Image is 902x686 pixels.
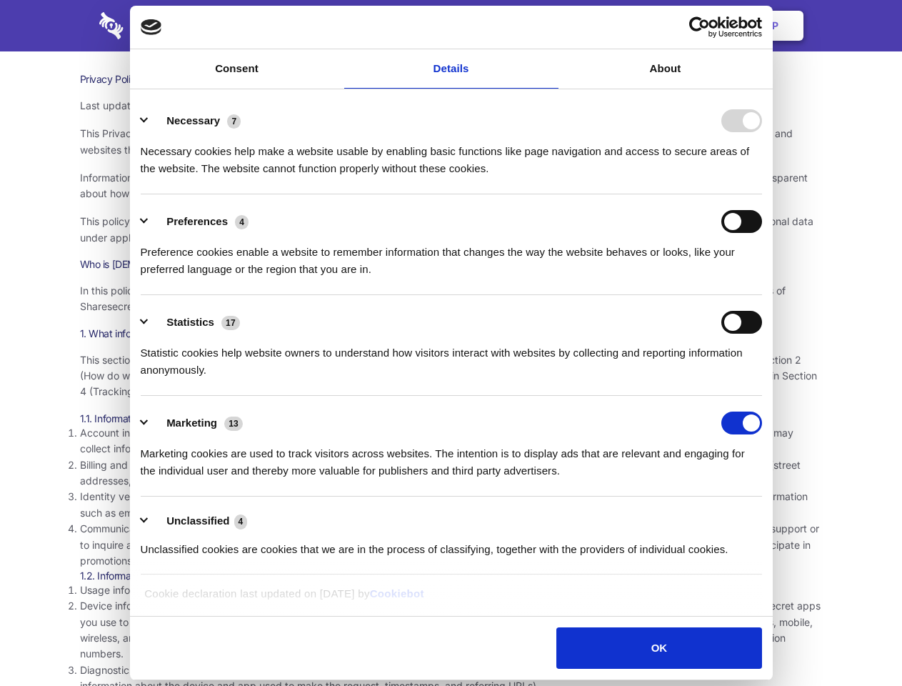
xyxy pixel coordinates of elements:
[141,412,252,434] button: Marketing (13)
[80,327,277,339] span: 1. What information do we collect about you?
[80,584,680,596] span: Usage information. We collect information about how you interact with our services, when and for ...
[80,600,821,660] span: Device information. We may collect information from and about the device you use to access our se...
[227,114,241,129] span: 7
[224,417,243,431] span: 13
[80,171,808,199] span: Information security and privacy are at the heart of what Sharesecret values and promotes as a co...
[80,427,793,454] span: Account information. Our services generally require you to create an account before you can acces...
[80,215,813,243] span: This policy uses the term “personal data” to refer to information that is related to an identifie...
[648,4,710,48] a: Login
[141,132,762,177] div: Necessary cookies help make a website usable by enabling basic functions like page navigation and...
[637,16,762,38] a: Usercentrics Cookiebot - opens in a new window
[234,514,248,529] span: 4
[80,459,801,487] span: Billing and payment information. In order to purchase a service, you may need to provide us with ...
[141,512,256,530] button: Unclassified (4)
[141,334,762,379] div: Statistic cookies help website owners to understand how visitors interact with websites by collec...
[221,316,240,330] span: 17
[141,19,162,35] img: logo
[556,627,761,669] button: OK
[130,49,344,89] a: Consent
[141,233,762,278] div: Preference cookies enable a website to remember information that changes the way the website beha...
[166,215,228,227] label: Preferences
[344,49,558,89] a: Details
[80,412,224,424] span: 1.1. Information you provide to us
[141,210,258,233] button: Preferences (4)
[80,490,808,518] span: Identity verification information. Some services require you to verify your identity as part of c...
[558,49,773,89] a: About
[370,587,424,600] a: Cookiebot
[80,127,793,155] span: This Privacy Policy describes how we process and handle data provided to Sharesecret in connectio...
[831,615,885,669] iframe: Drift Widget Chat Controller
[141,530,762,558] div: Unclassified cookies are cookies that we are in the process of classifying, together with the pro...
[141,109,250,132] button: Necessary (7)
[141,311,249,334] button: Statistics (17)
[80,73,823,86] h1: Privacy Policy
[99,12,221,39] img: logo-wordmark-white-trans-d4663122ce5f474addd5e946df7df03e33cb6a1c49d2221995e7729f52c070b2.svg
[419,4,481,48] a: Pricing
[80,522,819,567] span: Communications and submissions. You may choose to provide us with information when you communicat...
[80,570,309,582] span: 1.2. Information collected when you use our services
[579,4,645,48] a: Contact
[166,417,217,429] label: Marketing
[80,354,817,398] span: This section describes the various types of information we collect from and about you. To underst...
[166,316,214,328] label: Statistics
[166,114,220,126] label: Necessary
[141,434,762,479] div: Marketing cookies are used to track visitors across websites. The intention is to display ads tha...
[80,284,786,312] span: In this policy, “Sharesecret,” “we,” “us,” and “our” refer to Sharesecret Inc., a U.S. company. S...
[235,215,249,229] span: 4
[134,585,768,613] div: Cookie declaration last updated on [DATE] by
[80,98,823,114] p: Last updated: [DATE]
[80,258,223,270] span: Who is [DEMOGRAPHIC_DATA]?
